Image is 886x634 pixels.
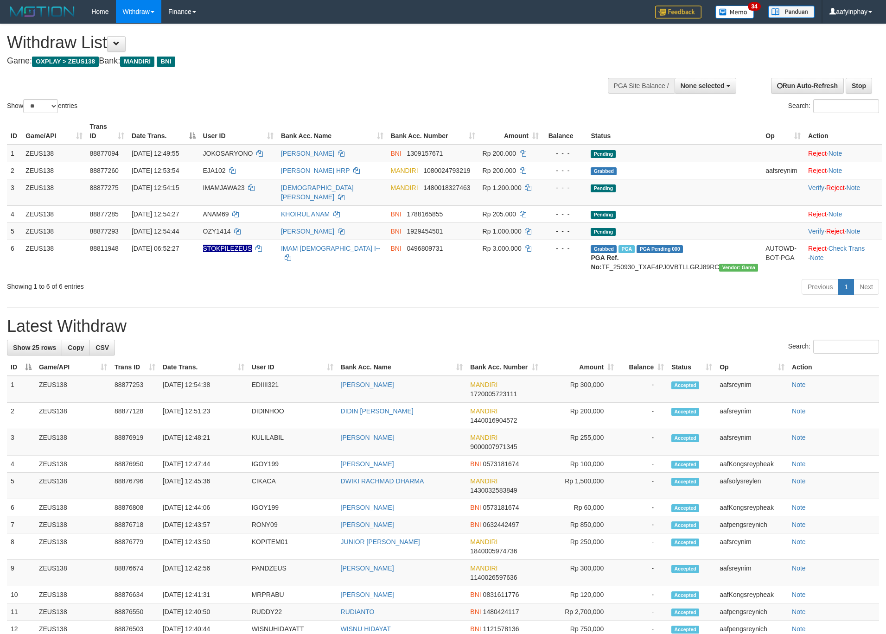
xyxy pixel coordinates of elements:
td: DIDINHOO [248,403,337,429]
td: Rp 1,500,000 [542,473,618,499]
td: ZEUS138 [22,162,86,179]
td: - [618,376,668,403]
select: Showentries [23,99,58,113]
td: ZEUS138 [35,376,111,403]
a: Reject [808,150,827,157]
a: Copy [62,340,90,355]
a: [PERSON_NAME] [341,521,394,528]
a: Reject [808,210,827,218]
a: Note [792,608,806,615]
td: ZEUS138 [35,456,111,473]
span: BNI [391,245,402,252]
td: ZEUS138 [22,145,86,162]
td: [DATE] 12:45:36 [159,473,248,499]
span: Copy 1440016904572 to clipboard [470,417,517,424]
span: Copy 1309157671 to clipboard [407,150,443,157]
span: Accepted [671,565,699,573]
a: CSV [89,340,115,355]
td: [DATE] 12:42:56 [159,560,248,586]
span: Rp 200.000 [483,150,516,157]
td: aafsreynim [762,162,804,179]
td: ZEUS138 [22,179,86,205]
img: MOTION_logo.png [7,5,77,19]
td: ZEUS138 [35,516,111,533]
a: [PERSON_NAME] HRP [281,167,350,174]
td: 88877128 [111,403,159,429]
span: MANDIRI [391,184,418,191]
th: Bank Acc. Name: activate to sort column ascending [337,359,467,376]
td: 6 [7,499,35,516]
span: Copy 1840005974736 to clipboard [470,547,517,555]
span: BNI [470,504,481,511]
td: Rp 300,000 [542,560,618,586]
th: Balance: activate to sort column ascending [618,359,668,376]
td: CIKACA [248,473,337,499]
a: Note [792,477,806,485]
td: EDIIII321 [248,376,337,403]
td: [DATE] 12:43:50 [159,533,248,560]
td: AUTOWD-BOT-PGA [762,240,804,275]
td: ZEUS138 [35,603,111,621]
td: Rp 100,000 [542,456,618,473]
td: - [618,456,668,473]
div: Showing 1 to 6 of 6 entries [7,278,362,291]
span: BNI [470,608,481,615]
td: RONY09 [248,516,337,533]
a: Note [792,625,806,633]
span: Copy 0496809731 to clipboard [407,245,443,252]
a: Note [847,184,861,191]
span: Show 25 rows [13,344,56,351]
span: Accepted [671,408,699,416]
label: Search: [788,99,879,113]
th: Date Trans.: activate to sort column descending [128,118,199,145]
span: [DATE] 12:49:55 [132,150,179,157]
td: 6 [7,240,22,275]
a: Next [854,279,879,295]
a: Show 25 rows [7,340,62,355]
a: 1 [838,279,854,295]
th: Trans ID: activate to sort column ascending [111,359,159,376]
a: Reject [826,228,845,235]
span: Copy 1929454501 to clipboard [407,228,443,235]
a: JUNIOR [PERSON_NAME] [341,538,420,545]
span: Copy 9000007971345 to clipboard [470,443,517,450]
td: ZEUS138 [35,560,111,586]
span: Accepted [671,539,699,546]
a: Note [792,381,806,388]
span: Copy 0573181674 to clipboard [483,504,519,511]
span: BNI [470,521,481,528]
a: Note [829,167,842,174]
a: IMAM [DEMOGRAPHIC_DATA] I-- [281,245,380,252]
span: [DATE] 12:54:27 [132,210,179,218]
th: Action [804,118,882,145]
td: aafsreynim [716,376,788,403]
span: Copy 1480424117 to clipboard [483,608,519,615]
td: - [618,516,668,533]
span: Copy 1430032583849 to clipboard [470,487,517,494]
span: Copy 0632442497 to clipboard [483,521,519,528]
th: ID: activate to sort column descending [7,359,35,376]
span: Grabbed [591,167,617,175]
h4: Game: Bank: [7,57,581,66]
th: Action [788,359,879,376]
span: 88877094 [90,150,119,157]
span: IMAMJAWA23 [203,184,245,191]
a: Note [792,434,806,441]
span: Copy 1788165855 to clipboard [407,210,443,218]
div: - - - [546,149,584,158]
span: Pending [591,150,616,158]
span: MANDIRI [120,57,154,67]
a: [PERSON_NAME] [341,460,394,468]
img: Feedback.jpg [655,6,701,19]
span: Rp 1.200.000 [483,184,522,191]
span: Accepted [671,478,699,486]
b: PGA Ref. No: [591,254,618,271]
td: 88876796 [111,473,159,499]
span: Rp 205.000 [483,210,516,218]
th: Game/API: activate to sort column ascending [22,118,86,145]
td: aafsreynim [716,560,788,586]
h1: Withdraw List [7,33,581,52]
span: JOKOSARYONO [203,150,253,157]
th: Date Trans.: activate to sort column ascending [159,359,248,376]
td: 88876674 [111,560,159,586]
